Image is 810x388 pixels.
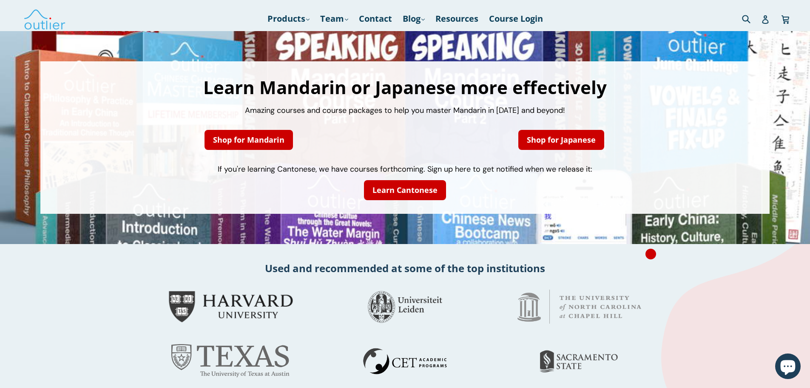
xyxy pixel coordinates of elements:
[23,6,66,31] img: Outlier Linguistics
[431,11,483,26] a: Resources
[355,11,396,26] a: Contact
[485,11,547,26] a: Course Login
[218,164,592,174] span: If you're learning Cantonese, we have courses forthcoming. Sign up here to get notified when we r...
[740,10,763,27] input: Search
[364,180,446,200] a: Learn Cantonese
[263,11,314,26] a: Products
[49,78,761,96] h1: Learn Mandarin or Japanese more effectively
[518,130,604,150] a: Shop for Japanese
[245,105,565,115] span: Amazing courses and course packages to help you master Mandarin in [DATE] and beyond!
[398,11,429,26] a: Blog
[316,11,352,26] a: Team
[773,354,803,381] inbox-online-store-chat: Shopify online store chat
[205,130,293,150] a: Shop for Mandarin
